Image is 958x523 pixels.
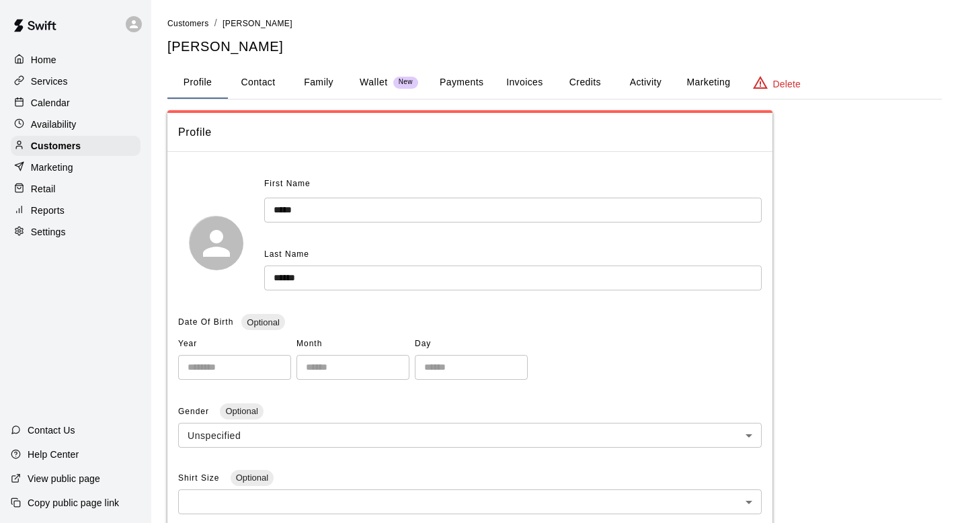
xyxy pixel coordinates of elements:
[178,333,291,355] span: Year
[220,406,263,416] span: Optional
[28,472,100,485] p: View public page
[214,16,217,30] li: /
[28,448,79,461] p: Help Center
[241,317,284,327] span: Optional
[615,67,676,99] button: Activity
[31,139,81,153] p: Customers
[676,67,741,99] button: Marketing
[393,78,418,87] span: New
[360,75,388,89] p: Wallet
[11,71,141,91] a: Services
[31,161,73,174] p: Marketing
[167,16,942,31] nav: breadcrumb
[231,473,274,483] span: Optional
[11,179,141,199] a: Retail
[429,67,494,99] button: Payments
[28,496,119,510] p: Copy public page link
[494,67,555,99] button: Invoices
[178,317,233,327] span: Date Of Birth
[178,407,212,416] span: Gender
[11,93,141,113] a: Calendar
[415,333,528,355] span: Day
[31,225,66,239] p: Settings
[31,182,56,196] p: Retail
[11,114,141,134] a: Availability
[178,124,762,141] span: Profile
[264,249,309,259] span: Last Name
[178,423,762,448] div: Unspecified
[555,67,615,99] button: Credits
[167,17,209,28] a: Customers
[178,473,223,483] span: Shirt Size
[264,173,311,195] span: First Name
[228,67,288,99] button: Contact
[288,67,349,99] button: Family
[11,222,141,242] a: Settings
[296,333,409,355] span: Month
[167,67,942,99] div: basic tabs example
[11,200,141,220] a: Reports
[167,38,942,56] h5: [PERSON_NAME]
[167,67,228,99] button: Profile
[31,96,70,110] p: Calendar
[31,118,77,131] p: Availability
[11,50,141,70] a: Home
[31,204,65,217] p: Reports
[167,19,209,28] span: Customers
[223,19,292,28] span: [PERSON_NAME]
[773,77,801,91] p: Delete
[28,424,75,437] p: Contact Us
[31,53,56,67] p: Home
[11,157,141,177] a: Marketing
[31,75,68,88] p: Services
[11,136,141,156] a: Customers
